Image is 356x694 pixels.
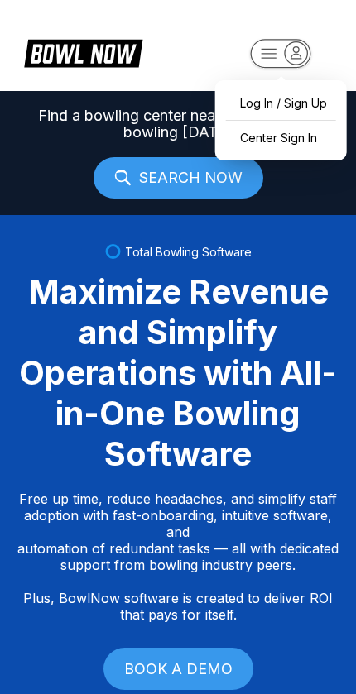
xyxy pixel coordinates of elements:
a: SEARCH NOW [94,157,263,199]
p: Free up time, reduce headaches, and simplify staff adoption with fast-onboarding, intuitive softw... [17,491,339,623]
a: BOOK A DEMO [103,648,253,690]
span: Find a bowling center near you, and start bowling [DATE] [17,108,339,141]
div: Maximize Revenue and Simplify Operations with All-in-One Bowling Software [17,271,339,474]
span: Total Bowling Software [125,245,252,259]
a: Log In / Sign Up [224,89,339,117]
a: Center Sign In [224,123,339,152]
